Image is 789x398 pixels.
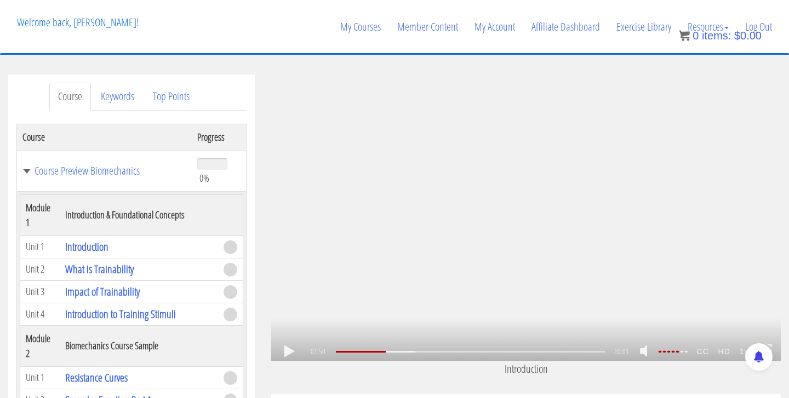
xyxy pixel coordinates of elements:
span: items: [702,30,731,42]
th: Module 1 [20,194,60,235]
td: Unit 3 [20,280,60,303]
a: Course Preview Biomechanics [22,165,186,176]
a: Introduction to Training Stimuli [65,307,176,321]
a: Impact of Trainability [65,284,140,299]
td: Unit 4 [20,303,60,325]
a: Log Out [737,1,780,53]
a: Affiliate Dashboard [523,1,608,53]
a: Resistance Curves [65,370,128,385]
a: Introduction [65,239,108,254]
strong: HD [713,343,735,360]
td: Unit 1 [20,366,60,389]
a: Course [49,83,91,111]
img: icon11.png [679,30,690,41]
p: Welcome back, [PERSON_NAME]! [9,1,147,44]
th: Module 2 [20,325,60,366]
span: 0 [693,30,699,42]
th: Biomechanics Course Sample [60,325,218,366]
th: Course [17,124,192,150]
td: Unit 2 [20,258,60,280]
a: Member Content [389,1,466,53]
span: 0% [199,172,209,184]
a: Keywords [92,83,143,111]
th: Progress [192,124,247,150]
strong: 1x [735,343,753,360]
a: My Account [466,1,523,53]
a: My Courses [332,1,389,53]
span: $ [734,30,740,42]
a: Resources [679,1,737,53]
span: 01:50 [310,348,327,355]
a: What is Trainability [65,262,134,276]
a: Top Points [144,83,198,111]
span: 10:01 [614,348,629,355]
a: Exercise Library [608,1,679,53]
a: 0 items: $0.00 [679,30,762,42]
th: Introduction & Foundational Concepts [60,194,218,235]
bdi: 0.00 [734,30,762,42]
strong: CC [692,343,713,360]
p: Introduction [271,361,781,377]
td: Unit 1 [20,235,60,258]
